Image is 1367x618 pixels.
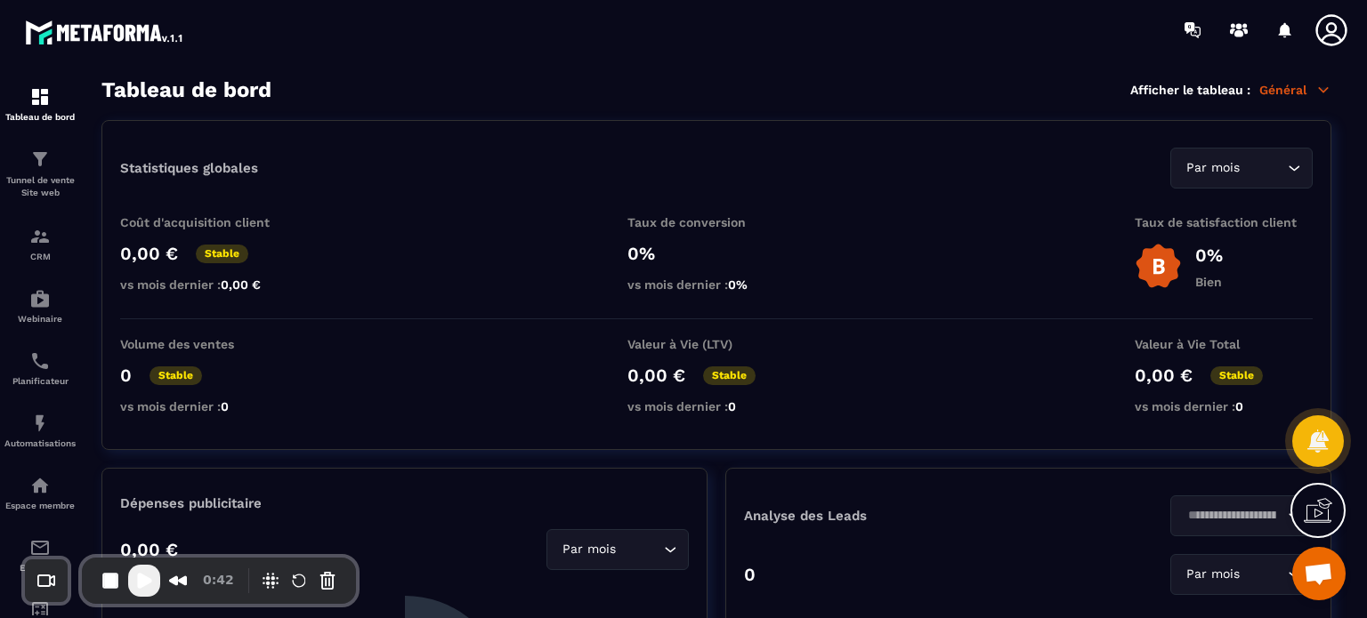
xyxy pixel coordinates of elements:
[120,160,258,176] p: Statistiques globales
[29,226,51,247] img: formation
[29,413,51,434] img: automations
[728,399,736,413] span: 0
[4,174,76,199] p: Tunnel de vente Site web
[1130,83,1250,97] p: Afficher le tableau :
[4,399,76,461] a: automationsautomationsAutomatisations
[4,314,76,324] p: Webinaire
[558,540,619,559] span: Par mois
[627,243,805,264] p: 0%
[4,376,76,386] p: Planificateur
[120,337,298,351] p: Volume des ventes
[150,366,202,385] p: Stable
[1182,565,1243,584] span: Par mois
[29,537,51,558] img: email
[627,399,805,413] p: vs mois dernier :
[29,148,51,170] img: formation
[619,540,659,559] input: Search for option
[1195,275,1223,289] p: Bien
[1259,82,1331,98] p: Général
[703,366,756,385] p: Stable
[29,475,51,496] img: automations
[744,508,1029,524] p: Analyse des Leads
[4,337,76,399] a: schedulerschedulerPlanificateur
[1195,245,1223,266] p: 0%
[1170,495,1313,536] div: Search for option
[627,277,805,292] p: vs mois dernier :
[1135,337,1313,351] p: Valeur à Vie Total
[1182,158,1243,178] span: Par mois
[120,495,689,511] p: Dépenses publicitaire
[4,135,76,213] a: formationformationTunnel de vente Site web
[4,461,76,524] a: automationsautomationsEspace membre
[1135,243,1182,290] img: b-badge-o.b3b20ee6.svg
[1135,399,1313,413] p: vs mois dernier :
[4,252,76,261] p: CRM
[120,365,132,386] p: 0
[1292,547,1346,600] div: Ouvrir le chat
[1182,506,1283,526] input: Search for option
[221,277,261,292] span: 0,00 €
[1243,158,1283,178] input: Search for option
[4,501,76,510] p: Espace membre
[1135,365,1193,386] p: 0,00 €
[4,213,76,275] a: formationformationCRM
[1170,148,1313,189] div: Search for option
[627,215,805,229] p: Taux de conversion
[4,275,76,337] a: automationsautomationsWebinaire
[1210,366,1263,385] p: Stable
[29,350,51,372] img: scheduler
[101,77,271,102] h3: Tableau de bord
[4,438,76,448] p: Automatisations
[120,399,298,413] p: vs mois dernier :
[744,564,756,585] p: 0
[4,524,76,586] a: emailemailE-mailing
[196,245,248,263] p: Stable
[1170,554,1313,595] div: Search for option
[29,288,51,309] img: automations
[728,277,748,292] span: 0%
[546,529,689,570] div: Search for option
[120,243,178,264] p: 0,00 €
[221,399,229,413] span: 0
[120,277,298,292] p: vs mois dernier :
[29,86,51,108] img: formation
[1243,565,1283,584] input: Search for option
[120,539,178,560] p: 0,00 €
[1235,399,1243,413] span: 0
[1135,215,1313,229] p: Taux de satisfaction client
[25,16,185,48] img: logo
[4,563,76,573] p: E-mailing
[627,337,805,351] p: Valeur à Vie (LTV)
[4,73,76,135] a: formationformationTableau de bord
[4,112,76,122] p: Tableau de bord
[120,215,298,229] p: Coût d'acquisition client
[627,365,685,386] p: 0,00 €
